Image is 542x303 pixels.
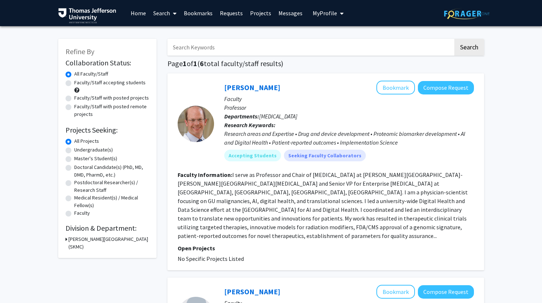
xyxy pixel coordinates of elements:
[66,58,149,67] h2: Collaboration Status:
[376,81,415,94] button: Add Adam Dicker to Bookmarks
[178,171,232,178] b: Faculty Information:
[74,179,149,194] label: Postdoctoral Researcher(s) / Research Staff
[180,0,216,26] a: Bookmarks
[178,171,468,239] fg-read-more: I serve as Professor and Chair of [MEDICAL_DATA] at [PERSON_NAME][GEOGRAPHIC_DATA]-[PERSON_NAME][...
[68,235,149,251] h3: [PERSON_NAME][GEOGRAPHIC_DATA] (SKMC)
[74,163,149,179] label: Doctoral Candidate(s) (PhD, MD, DMD, PharmD, etc.)
[376,285,415,299] button: Add Reza Taleei to Bookmarks
[74,137,99,145] label: All Projects
[246,0,275,26] a: Projects
[224,103,474,112] p: Professor
[74,194,149,209] label: Medical Resident(s) / Medical Fellow(s)
[74,103,149,118] label: Faculty/Staff with posted remote projects
[224,113,259,120] b: Departments:
[454,39,484,56] button: Search
[167,59,484,68] h1: Page of ( total faculty/staff results)
[444,8,490,19] img: ForagerOne Logo
[74,79,146,86] label: Faculty/Staff accepting students
[224,83,280,92] a: [PERSON_NAME]
[313,9,337,17] span: My Profile
[224,287,280,296] a: [PERSON_NAME]
[74,209,90,217] label: Faculty
[284,150,366,161] mat-chip: Seeking Faculty Collaborators
[127,0,150,26] a: Home
[178,244,474,252] p: Open Projects
[216,0,246,26] a: Requests
[193,59,197,68] span: 1
[259,113,297,120] span: [MEDICAL_DATA]
[178,255,244,262] span: No Specific Projects Listed
[183,59,187,68] span: 1
[224,94,474,103] p: Faculty
[66,224,149,233] h2: Division & Department:
[66,126,149,134] h2: Projects Seeking:
[167,39,453,56] input: Search Keywords
[74,70,108,78] label: All Faculty/Staff
[224,150,281,161] mat-chip: Accepting Students
[74,146,113,154] label: Undergraduate(s)
[275,0,306,26] a: Messages
[74,94,149,102] label: Faculty/Staff with posted projects
[418,285,474,299] button: Compose Request to Reza Taleei
[418,81,474,94] button: Compose Request to Adam Dicker
[58,8,116,23] img: Thomas Jefferson University Logo
[224,129,474,147] div: Research areas and Expertise • Drug and device development • Proteomic biomarker development • AI...
[224,121,276,129] b: Research Keywords:
[74,155,117,162] label: Master's Student(s)
[200,59,204,68] span: 6
[5,270,31,298] iframe: Chat
[66,47,94,56] span: Refine By
[150,0,180,26] a: Search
